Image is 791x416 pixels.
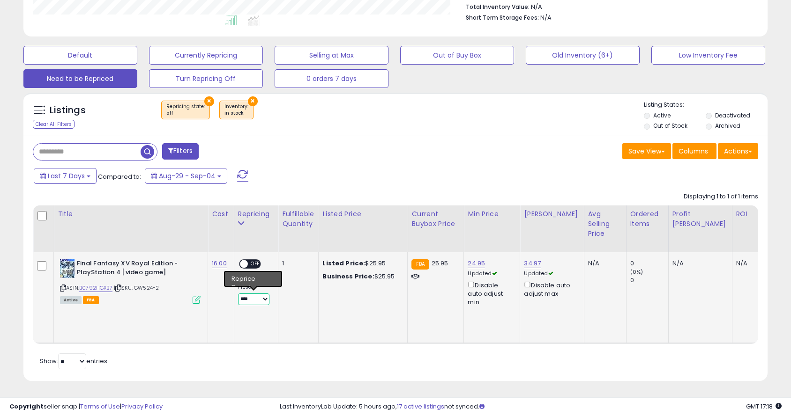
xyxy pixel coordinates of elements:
small: FBA [411,259,429,270]
p: Listing States: [644,101,768,109]
button: Columns [672,143,716,159]
a: Terms of Use [80,402,120,411]
div: 0 [630,276,668,285]
label: Out of Stock [653,122,687,130]
label: Archived [715,122,740,130]
div: ASIN: [60,259,201,303]
span: N/A [540,13,552,22]
a: 17 active listings [397,402,444,411]
div: Title [58,209,204,219]
div: N/A [588,259,619,268]
b: Short Term Storage Fees: [466,14,539,22]
div: Displaying 1 to 1 of 1 items [684,192,758,201]
div: seller snap | | [9,402,163,411]
button: 0 orders 7 days [275,69,388,88]
div: Repricing [238,209,274,219]
div: Ordered Items [630,209,664,229]
span: FBA [83,296,99,304]
span: Last 7 Days [48,171,85,181]
b: Business Price: [322,272,374,281]
div: N/A [672,259,725,268]
div: Profit [PERSON_NAME] [672,209,728,229]
div: Fulfillable Quantity [282,209,314,229]
button: Turn Repricing Off [149,69,263,88]
img: 51Az8G2tIQL._SL40_.jpg [60,259,75,278]
a: Privacy Policy [121,402,163,411]
span: Updated [468,270,497,277]
strong: Copyright [9,402,44,411]
div: Disable auto adjust max [524,280,576,298]
b: Final Fantasy XV Royal Edition - PlayStation 4 [video game] [77,259,191,279]
a: 24.95 [468,259,485,268]
button: Need to be Repriced [23,69,137,88]
span: 25.95 [432,259,448,268]
b: Total Inventory Value: [466,3,530,11]
div: Disable auto adjust min [468,280,513,307]
div: Listed Price [322,209,403,219]
button: Default [23,46,137,65]
div: Amazon AI [238,274,271,282]
div: Current Buybox Price [411,209,460,229]
div: in stock [224,110,248,117]
div: [PERSON_NAME] [524,209,580,219]
button: Last 7 Days [34,168,97,184]
b: Listed Price: [322,259,365,268]
div: Avg Selling Price [588,209,622,239]
button: Aug-29 - Sep-04 [145,168,227,184]
div: Min Price [468,209,516,219]
label: Deactivated [715,111,750,119]
button: Low Inventory Fee [651,46,765,65]
div: $25.95 [322,272,400,281]
span: All listings currently available for purchase on Amazon [60,296,82,304]
a: 34.97 [524,259,541,268]
h5: Listings [50,104,86,117]
span: Compared to: [98,172,141,181]
div: Preset: [238,284,271,305]
button: Actions [718,143,758,159]
div: 1 [282,259,311,268]
button: Currently Repricing [149,46,263,65]
span: Columns [679,146,708,156]
span: Show: entries [40,357,107,365]
div: 0 [630,259,668,268]
div: ROI [736,209,770,219]
a: B0792HGXB7 [79,284,112,292]
div: Clear All Filters [33,120,75,129]
a: 16.00 [212,259,227,268]
span: Inventory : [224,103,248,117]
div: $25.95 [322,259,400,268]
span: | SKU: GW524-2 [114,284,159,292]
button: Old Inventory (6+) [526,46,640,65]
span: 2025-09-12 17:18 GMT [746,402,782,411]
div: off [166,110,205,117]
span: OFF [248,260,263,268]
span: Aug-29 - Sep-04 [159,171,216,181]
span: Repricing state : [166,103,205,117]
li: N/A [466,0,752,12]
button: Selling at Max [275,46,388,65]
div: Last InventoryLab Update: 5 hours ago, not synced. [280,402,782,411]
button: Save View [622,143,671,159]
button: Out of Buy Box [400,46,514,65]
span: Updated [524,270,553,277]
label: Active [653,111,671,119]
button: × [204,96,214,106]
button: × [248,96,258,106]
button: Filters [162,143,199,160]
div: N/A [736,259,767,268]
div: Cost [212,209,230,219]
small: (0%) [630,268,643,276]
